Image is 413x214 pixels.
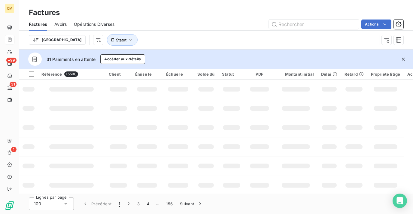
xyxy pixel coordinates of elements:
div: Open Intercom Messenger [393,194,407,208]
span: 31 [10,82,17,87]
div: Statut [222,72,241,77]
button: 1 [115,197,124,210]
div: Retard [345,72,364,77]
button: [GEOGRAPHIC_DATA] [29,35,86,45]
button: Suivant [176,197,207,210]
span: Statut [116,38,126,42]
div: Propriété litige [371,72,400,77]
span: Avoirs [54,21,67,27]
button: 4 [143,197,153,210]
button: Précédent [79,197,115,210]
div: Montant initial [278,72,314,77]
div: Solde dû [197,72,214,77]
div: PDF [248,72,270,77]
span: 100 [34,201,41,207]
div: Délai [321,72,337,77]
span: 1 [11,147,17,152]
span: … [153,199,162,209]
span: Référence [41,72,62,77]
div: OM [5,4,14,13]
img: Logo LeanPay [5,201,14,210]
span: Opérations Diverses [74,21,114,27]
span: +99 [6,58,17,63]
h3: Factures [29,7,60,18]
button: Accéder aux détails [100,54,145,64]
button: 3 [134,197,143,210]
div: Émise le [135,72,159,77]
span: 1 [119,201,120,207]
div: Client [109,72,128,77]
button: 156 [162,197,176,210]
button: Statut [107,34,138,46]
span: 15590 [64,71,78,77]
span: Factures [29,21,47,27]
button: 2 [124,197,133,210]
button: Actions [361,20,391,29]
div: Échue le [166,72,190,77]
input: Rechercher [269,20,359,29]
span: 31 Paiements en attente [47,56,96,62]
